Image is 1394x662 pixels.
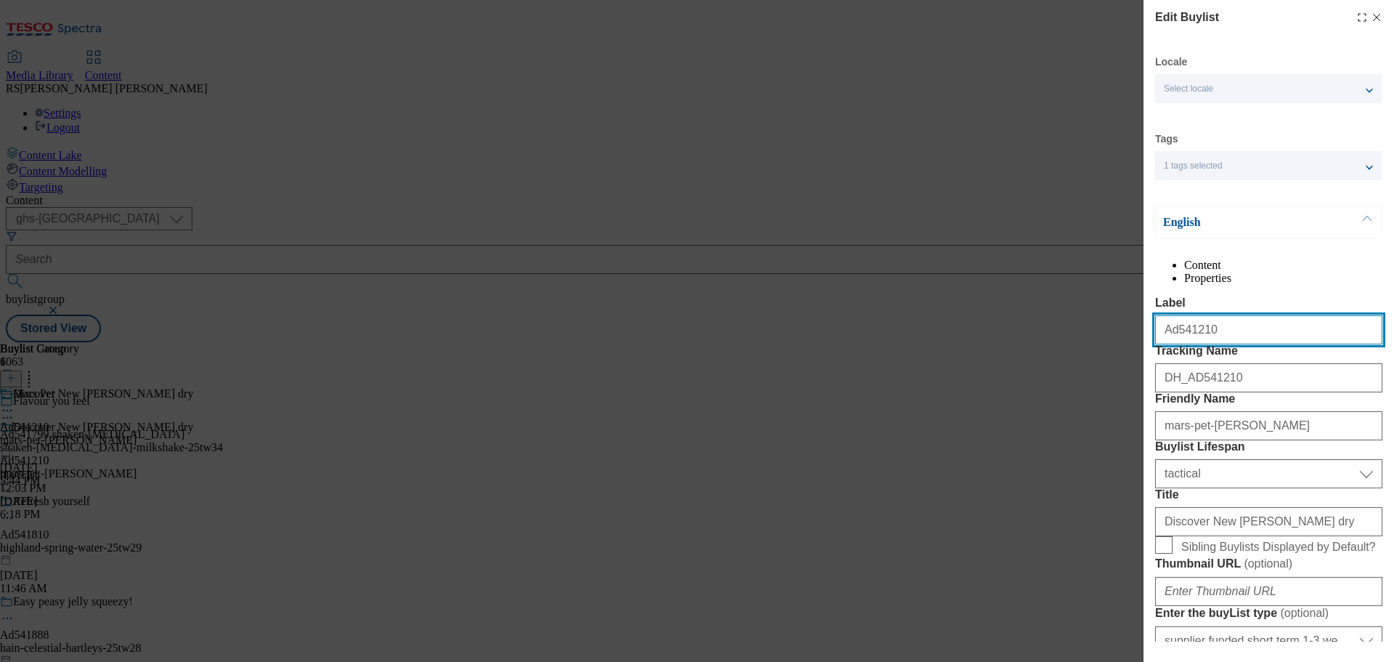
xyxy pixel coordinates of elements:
[1155,363,1382,392] input: Enter Tracking Name
[1155,296,1382,310] label: Label
[1184,272,1382,285] li: Properties
[1155,135,1178,143] label: Tags
[1155,488,1382,501] label: Title
[1163,215,1316,230] p: English
[1155,557,1382,571] label: Thumbnail URL
[1184,259,1382,272] li: Content
[1155,315,1382,344] input: Enter Label
[1244,557,1292,570] span: ( optional )
[1155,440,1382,453] label: Buylist Lifespan
[1280,607,1329,619] span: ( optional )
[1155,151,1382,180] button: 1 tags selected
[1155,392,1382,405] label: Friendly Name
[1164,161,1223,171] span: 1 tags selected
[1155,9,1219,26] h4: Edit Buylist
[1155,577,1382,606] input: Enter Thumbnail URL
[1155,606,1382,621] label: Enter the buyList type
[1155,507,1382,536] input: Enter Title
[1164,84,1213,94] span: Select locale
[1181,541,1376,554] span: Sibling Buylists Displayed by Default?
[1155,74,1382,103] button: Select locale
[1155,344,1382,358] label: Tracking Name
[1155,411,1382,440] input: Enter Friendly Name
[1155,58,1187,66] label: Locale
